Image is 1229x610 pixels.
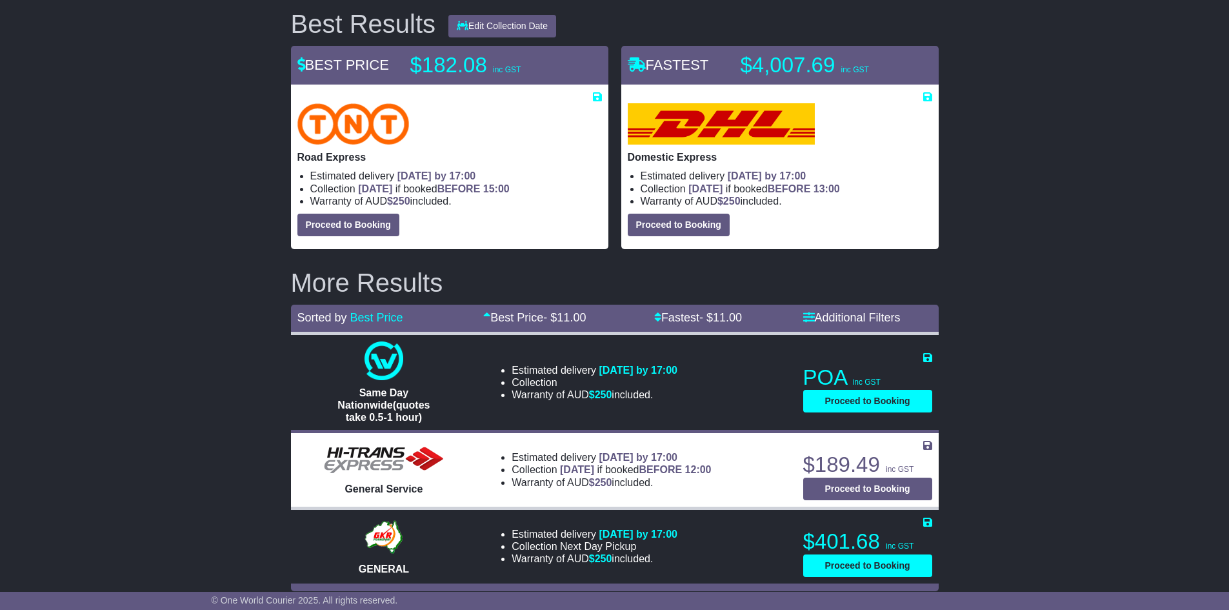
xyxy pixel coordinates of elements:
[723,196,741,207] span: 250
[297,57,389,73] span: BEST PRICE
[639,464,682,475] span: BEFORE
[358,183,509,194] span: if booked
[512,389,677,401] li: Warranty of AUD included.
[512,476,711,489] li: Warranty of AUD included.
[297,311,347,324] span: Sorted by
[345,483,423,494] span: General Service
[628,103,815,145] img: DHL: Domestic Express
[512,553,677,565] li: Warranty of AUD included.
[297,103,410,145] img: TNT Domestic: Road Express
[641,183,932,195] li: Collection
[654,311,742,324] a: Fastest- $11.00
[493,65,521,74] span: inc GST
[448,15,556,37] button: Edit Collection Date
[361,518,406,556] img: GKR: GENERAL
[717,196,741,207] span: $
[595,477,612,488] span: 250
[365,341,403,380] img: One World Courier: Same Day Nationwide(quotes take 0.5-1 hour)
[358,183,392,194] span: [DATE]
[410,52,572,78] p: $182.08
[628,214,730,236] button: Proceed to Booking
[212,595,398,605] span: © One World Courier 2025. All rights reserved.
[560,464,711,475] span: if booked
[803,478,932,500] button: Proceed to Booking
[512,463,711,476] li: Collection
[803,452,932,478] p: $189.49
[803,554,932,577] button: Proceed to Booking
[560,541,636,552] span: Next Day Pickup
[595,553,612,564] span: 250
[297,151,602,163] p: Road Express
[841,65,868,74] span: inc GST
[512,540,677,553] li: Collection
[641,195,932,207] li: Warranty of AUD included.
[803,390,932,412] button: Proceed to Booking
[728,170,806,181] span: [DATE] by 17:00
[768,183,811,194] span: BEFORE
[599,529,677,540] span: [DATE] by 17:00
[688,183,723,194] span: [DATE]
[310,195,602,207] li: Warranty of AUD included.
[589,477,612,488] span: $
[350,311,403,324] a: Best Price
[853,378,881,387] span: inc GST
[557,311,586,324] span: 11.00
[337,387,430,423] span: Same Day Nationwide(quotes take 0.5-1 hour)
[628,151,932,163] p: Domestic Express
[685,464,712,475] span: 12:00
[589,553,612,564] span: $
[595,389,612,400] span: 250
[589,389,612,400] span: $
[285,10,443,38] div: Best Results
[688,183,839,194] span: if booked
[803,529,932,554] p: $401.68
[713,311,742,324] span: 11.00
[319,444,448,476] img: HiTrans: General Service
[483,183,510,194] span: 15:00
[437,183,481,194] span: BEFORE
[512,451,711,463] li: Estimated delivery
[512,364,677,376] li: Estimated delivery
[297,214,399,236] button: Proceed to Booking
[803,365,932,391] p: POA
[387,196,410,207] span: $
[397,170,476,181] span: [DATE] by 17:00
[803,311,901,324] a: Additional Filters
[641,170,932,182] li: Estimated delivery
[886,465,914,474] span: inc GST
[359,564,409,574] span: GENERAL
[599,365,677,376] span: [DATE] by 17:00
[560,464,594,475] span: [DATE]
[599,452,677,463] span: [DATE] by 17:00
[483,311,586,324] a: Best Price- $11.00
[886,542,914,551] span: inc GST
[628,57,709,73] span: FASTEST
[393,196,410,207] span: 250
[310,183,602,195] li: Collection
[543,311,586,324] span: - $
[512,376,677,389] li: Collection
[310,170,602,182] li: Estimated delivery
[699,311,742,324] span: - $
[741,52,902,78] p: $4,007.69
[291,269,939,297] h2: More Results
[814,183,840,194] span: 13:00
[512,528,677,540] li: Estimated delivery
